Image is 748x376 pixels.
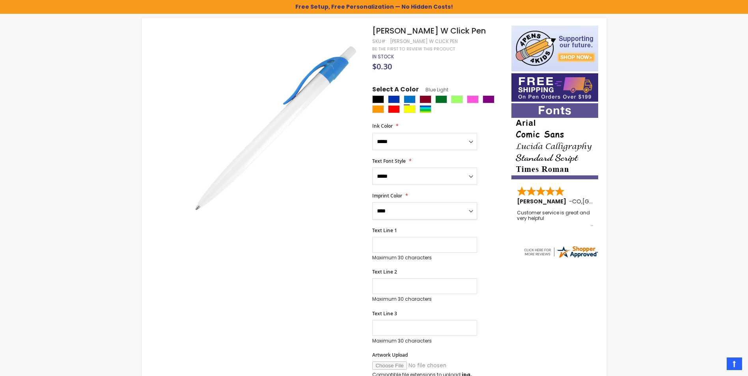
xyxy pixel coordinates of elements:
span: Text Font Style [372,158,406,164]
iframe: Google Customer Reviews [683,355,748,376]
p: Maximum 30 characters [372,296,477,302]
img: Free shipping on orders over $199 [511,73,598,102]
div: Assorted [420,105,431,113]
span: Blue Light [419,86,448,93]
span: CO [572,197,581,205]
a: 4pens.com certificate URL [523,254,599,261]
div: Pink [467,95,479,103]
span: [PERSON_NAME] [517,197,569,205]
span: In stock [372,53,394,60]
span: Text Line 2 [372,268,397,275]
div: Blue [388,95,400,103]
span: Select A Color [372,85,419,96]
img: font-personalization-examples [511,103,598,179]
span: Text Line 3 [372,310,397,317]
img: 4pens 4 kids [511,26,598,71]
div: Purple [483,95,494,103]
span: [PERSON_NAME] W Click Pen [372,25,486,36]
strong: SKU [372,38,387,45]
div: Yellow [404,105,416,113]
span: Ink Color [372,123,393,129]
span: [GEOGRAPHIC_DATA] [582,197,640,205]
p: Maximum 30 characters [372,338,477,344]
div: Orange [372,105,384,113]
p: Maximum 30 characters [372,255,477,261]
span: - , [569,197,640,205]
div: Red [388,105,400,113]
div: Black [372,95,384,103]
span: $0.30 [372,61,392,72]
div: Green Light [451,95,463,103]
a: Be the first to review this product [372,46,455,52]
div: Burgundy [420,95,431,103]
span: Artwork Upload [372,352,408,358]
span: Imprint Color [372,192,402,199]
div: Availability [372,54,394,60]
div: [PERSON_NAME] W Click Pen [390,38,458,45]
img: 4pens.com widget logo [523,245,599,259]
img: preston-w-lt-blue_1.jpg [182,37,362,217]
span: Text Line 1 [372,227,397,234]
div: Customer service is great and very helpful [517,210,593,227]
div: Blue Light [404,95,416,103]
div: Green [435,95,447,103]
